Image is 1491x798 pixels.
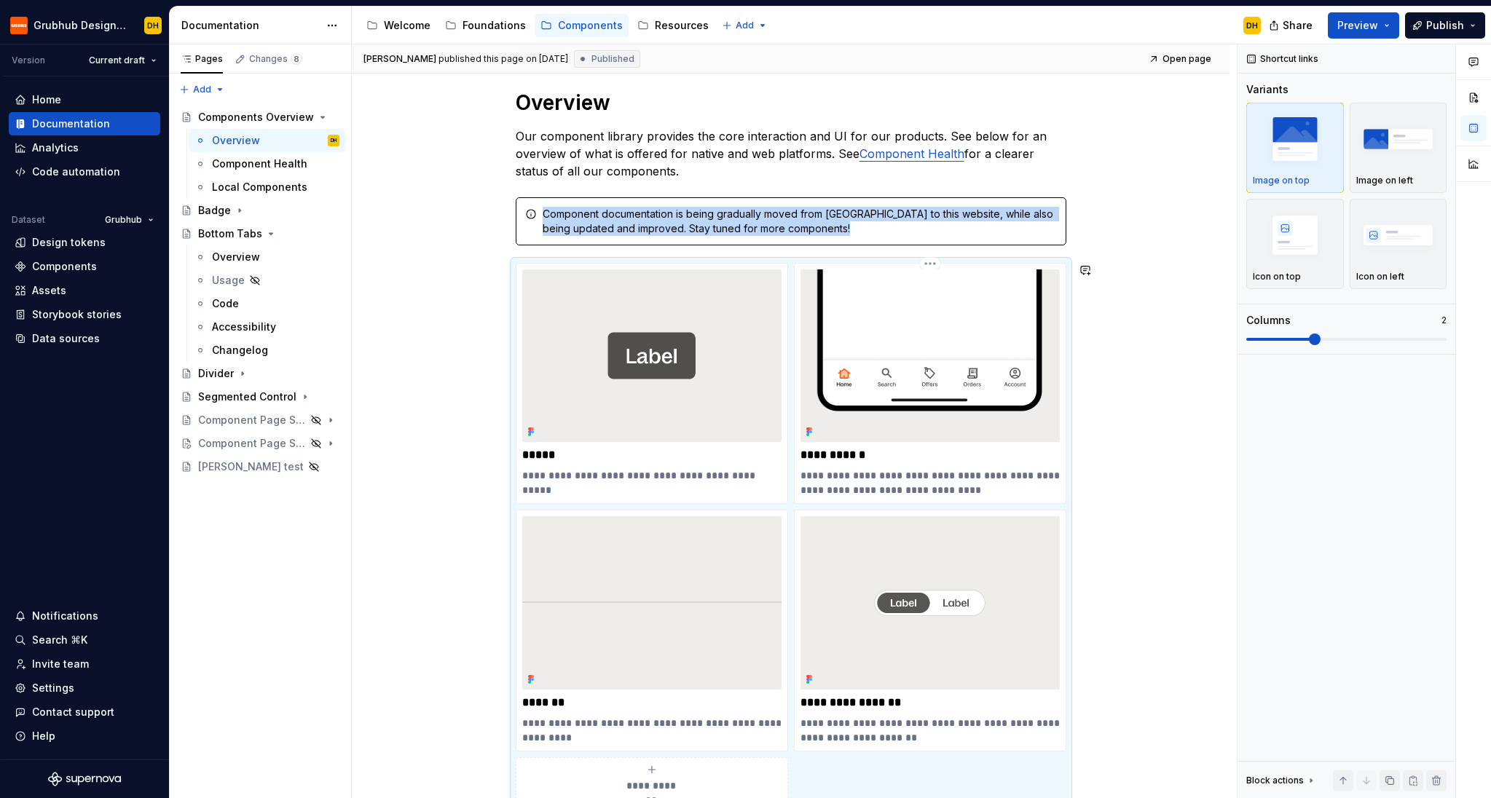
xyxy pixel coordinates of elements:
div: Documentation [181,18,319,33]
button: placeholderIcon on top [1246,199,1344,289]
a: Analytics [9,136,160,159]
p: Icon on left [1356,271,1404,283]
img: 5d53bbbb-88a0-4cbf-828f-9468ba66ffa0.png [522,516,782,689]
div: Variants [1246,82,1289,97]
button: placeholderImage on left [1350,103,1447,193]
div: Page tree [175,106,345,478]
div: Storybook stories [32,307,122,322]
a: OverviewDH [189,129,345,152]
div: Overview [212,133,260,148]
a: Divider [175,362,345,385]
div: Bottom Tabs [198,226,262,241]
div: Block actions [1246,775,1304,786]
span: Publish [1426,18,1464,33]
a: Components [535,14,629,37]
a: Code automation [9,160,160,183]
a: Accessibility [189,315,345,339]
span: Open page [1162,53,1211,65]
img: 1a95586b-abbb-49de-a88a-930a965631fc.png [800,516,1060,689]
span: Add [193,84,211,95]
div: Components Overview [198,110,314,125]
p: Icon on top [1253,271,1301,283]
a: Foundations [439,14,532,37]
div: Columns [1246,313,1291,328]
button: Current draft [82,50,163,71]
p: Image on left [1356,175,1413,186]
span: Share [1283,18,1313,33]
p: Image on top [1253,175,1310,186]
span: Grubhub [105,214,142,226]
a: Resources [632,14,715,37]
div: Invite team [32,657,89,671]
h1: Overview [516,90,1066,116]
button: placeholderIcon on left [1350,199,1447,289]
a: Assets [9,279,160,302]
div: DH [1246,20,1258,31]
div: Search ⌘K [32,633,87,647]
button: Add [717,15,772,36]
button: placeholderImage on top [1246,103,1344,193]
div: Version [12,55,45,66]
div: Page tree [361,11,715,40]
div: Block actions [1246,770,1317,791]
div: Changes [249,53,302,65]
a: Data sources [9,327,160,350]
a: Documentation [9,112,160,135]
div: DH [147,20,159,31]
span: Published [591,53,634,65]
a: Component Page Stub [Duplicate!] [175,408,345,432]
a: Storybook stories [9,303,160,326]
button: Notifications [9,604,160,628]
div: Analytics [32,141,79,155]
img: f1e45a4e-f807-4c49-bb46-8dfbb0d1b033.png [800,269,1060,442]
a: Overview [189,245,345,269]
div: Local Components [212,180,307,194]
button: Share [1262,12,1322,39]
div: Code [212,296,239,311]
span: Current draft [89,55,145,66]
div: Segmented Control [198,390,296,404]
a: Component Health [189,152,345,175]
button: Publish [1405,12,1485,39]
div: Accessibility [212,320,276,334]
div: Resources [655,18,709,33]
a: Settings [9,676,160,700]
div: Badge [198,203,231,218]
div: Assets [32,283,66,298]
img: placeholder [1356,208,1441,261]
img: placeholder [1253,112,1337,165]
button: Search ⌘K [9,628,160,652]
a: Code [189,292,345,315]
button: Grubhub Design SystemDH [3,9,166,41]
div: Components [558,18,623,33]
a: Component Health [859,146,964,161]
div: Contact support [32,705,114,719]
div: Design tokens [32,235,106,250]
div: Home [32,92,61,107]
span: Add [736,20,754,31]
button: Help [9,724,160,748]
img: fcc4d187-0675-430d-aab3-527b33858933.png [522,269,782,442]
span: Preview [1337,18,1378,33]
a: Home [9,88,160,111]
div: Grubhub Design System [34,18,127,33]
a: Invite team [9,652,160,676]
a: Design tokens [9,231,160,254]
div: Data sources [32,331,100,346]
a: Local Components [189,175,345,199]
div: Foundations [463,18,526,33]
div: Overview [212,250,260,264]
div: Help [32,729,55,743]
div: Usage [212,273,245,288]
div: Settings [32,681,74,695]
button: Contact support [9,700,160,724]
a: Component Page Stub [Duplicate!] [175,432,345,455]
div: Pages [181,53,223,65]
div: Code automation [32,165,120,179]
div: Component Page Stub [Duplicate!] [198,436,306,451]
button: Preview [1328,12,1399,39]
a: [PERSON_NAME] test [175,455,345,478]
div: Notifications [32,609,98,623]
svg: Supernova Logo [48,772,121,786]
div: Component Health [212,157,307,171]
